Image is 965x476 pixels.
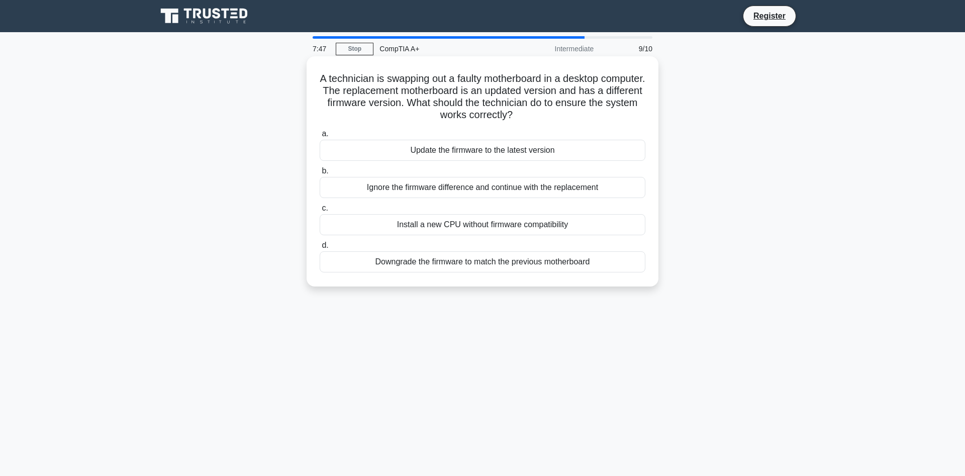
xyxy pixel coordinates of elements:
[320,214,645,235] div: Install a new CPU without firmware compatibility
[600,39,658,59] div: 9/10
[747,10,792,22] a: Register
[320,140,645,161] div: Update the firmware to the latest version
[319,72,646,122] h5: A technician is swapping out a faulty motherboard in a desktop computer. The replacement motherbo...
[322,129,328,138] span: a.
[512,39,600,59] div: Intermediate
[307,39,336,59] div: 7:47
[322,241,328,249] span: d.
[320,251,645,272] div: Downgrade the firmware to match the previous motherboard
[320,177,645,198] div: Ignore the firmware difference and continue with the replacement
[322,166,328,175] span: b.
[322,204,328,212] span: c.
[373,39,512,59] div: CompTIA A+
[336,43,373,55] a: Stop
